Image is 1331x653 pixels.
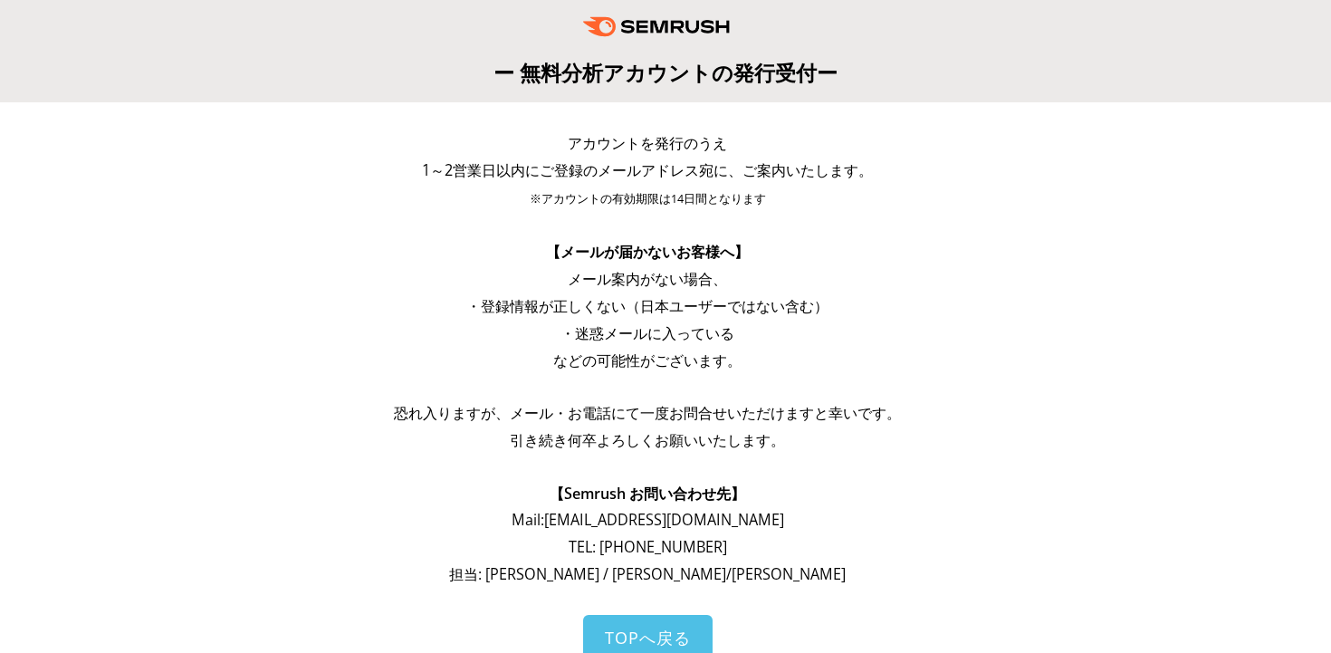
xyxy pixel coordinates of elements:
span: Mail: [EMAIL_ADDRESS][DOMAIN_NAME] [512,510,784,530]
span: ・迷惑メールに入っている [560,323,734,343]
span: TOPへ戻る [605,627,691,648]
span: 引き続き何卒よろしくお願いいたします。 [510,430,785,450]
span: 恐れ入りますが、メール・お電話にて一度お問合せいただけますと幸いです。 [394,403,901,423]
span: ※アカウントの有効期限は14日間となります [530,191,766,206]
span: 1～2営業日以内にご登録のメールアドレス宛に、ご案内いたします。 [422,160,873,180]
span: ー 無料分析アカウントの発行受付ー [493,58,838,87]
span: 担当: [PERSON_NAME] / [PERSON_NAME]/[PERSON_NAME] [449,564,846,584]
span: 【Semrush お問い合わせ先】 [550,484,745,504]
span: アカウントを発行のうえ [568,133,727,153]
span: などの可能性がございます。 [553,351,742,370]
span: TEL: [PHONE_NUMBER] [569,537,727,557]
span: ・登録情報が正しくない（日本ユーザーではない含む） [466,296,828,316]
span: メール案内がない場合、 [568,269,727,289]
span: 【メールが届かないお客様へ】 [546,242,749,262]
